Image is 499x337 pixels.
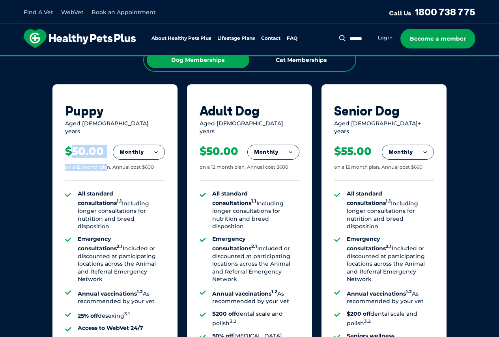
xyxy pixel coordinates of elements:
[200,164,288,171] div: on a 12 month plan. Annual cost $600
[338,34,348,42] button: Search
[200,120,299,135] div: Aged [DEMOGRAPHIC_DATA] years
[212,290,277,297] strong: Annual vaccinations
[334,103,434,118] div: Senior Dog
[61,9,84,16] a: WebVet
[386,244,392,249] sup: 2.1
[334,164,422,171] div: on a 12 month plan. Annual cost $660
[212,310,236,317] strong: $200 off
[117,244,123,249] sup: 2.1
[347,235,434,283] li: Included or discounted at participating locations across the Animal and Referral Emergency Network
[117,199,122,204] sup: 1.1
[24,29,136,48] img: hpp-logo
[347,190,391,207] strong: All standard consultations
[287,36,297,41] a: FAQ
[347,235,392,252] strong: Emergency consultations
[382,145,434,159] button: Monthly
[137,289,143,294] sup: 1.2
[389,6,475,18] a: Call Us1800 738 775
[65,103,165,118] div: Puppy
[212,190,299,231] li: Including longer consultations for nutrition and breed disposition
[334,120,434,135] div: Aged [DEMOGRAPHIC_DATA]+ years
[65,145,104,158] div: $50.00
[251,199,256,204] sup: 1.1
[334,145,372,158] div: $55.00
[78,290,143,297] strong: Annual vaccinations
[113,145,164,159] button: Monthly
[65,120,165,135] div: Aged [DEMOGRAPHIC_DATA] years
[78,288,165,305] li: As recommended by your vet
[78,324,143,331] strong: Access to WebVet 24/7
[151,36,211,41] a: About Healthy Pets Plus
[24,9,53,16] a: Find A Vet
[378,35,392,41] a: Log in
[78,310,165,320] li: desexing
[248,145,299,159] button: Monthly
[212,235,299,283] li: Included or discounted at participating locations across the Animal and Referral Emergency Network
[102,55,397,62] span: Proactive, preventative wellness program designed to keep your pet healthier and happier for longer
[389,9,411,17] span: Call Us
[406,289,412,294] sup: 1.2
[347,310,434,328] li: dental scale and polish
[251,244,257,249] sup: 2.1
[347,190,434,231] li: Including longer consultations for nutrition and breed disposition
[271,289,277,294] sup: 1.2
[212,190,256,207] strong: All standard consultations
[347,310,370,317] strong: $200 off
[212,310,299,328] li: dental scale and polish
[147,52,249,68] div: Dog Memberships
[347,288,434,305] li: As recommended by your vet
[212,235,257,252] strong: Emergency consultations
[217,36,255,41] a: Lifestage Plans
[78,190,165,231] li: Including longer consultations for nutrition and breed disposition
[386,199,391,204] sup: 1.1
[124,311,130,317] sup: 3.1
[212,288,299,305] li: As recommended by your vet
[65,164,154,171] div: on a 12 month plan. Annual cost $600
[78,235,123,252] strong: Emergency consultations
[230,318,236,324] sup: 3.2
[400,29,475,48] a: Become a member
[78,190,122,207] strong: All standard consultations
[200,145,238,158] div: $50.00
[347,290,412,297] strong: Annual vaccinations
[78,312,98,319] strong: 25% off
[364,318,371,324] sup: 3.2
[200,103,299,118] div: Adult Dog
[92,9,156,16] a: Book an Appointment
[78,235,165,283] li: Included or discounted at participating locations across the Animal and Referral Emergency Network
[261,36,280,41] a: Contact
[250,52,353,68] div: Cat Memberships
